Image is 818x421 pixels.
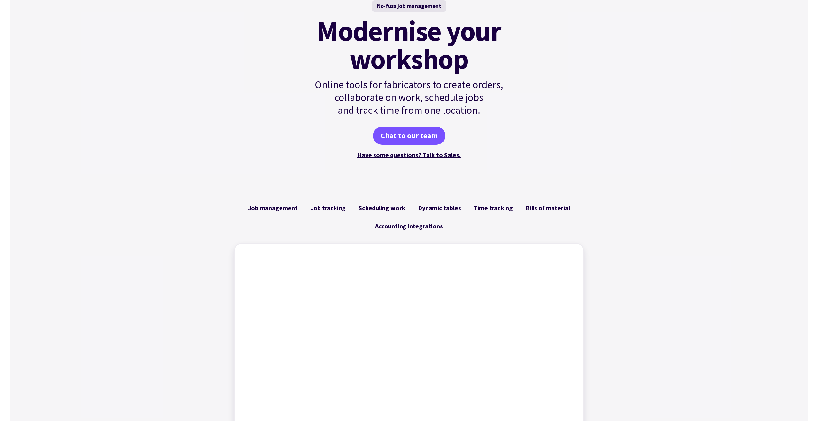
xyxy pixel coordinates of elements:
mark: Modernise your workshop [317,17,501,73]
a: Have some questions? Talk to Sales. [357,151,461,159]
span: Scheduling work [359,204,405,212]
a: Chat to our team [373,127,445,145]
span: Time tracking [474,204,513,212]
span: Job tracking [311,204,346,212]
span: Bills of material [526,204,570,212]
div: No-fuss job management [372,0,446,12]
span: Job management [248,204,297,212]
iframe: Chat Widget [786,390,818,421]
span: Dynamic tables [418,204,461,212]
span: Accounting integrations [375,222,443,230]
p: Online tools for fabricators to create orders, collaborate on work, schedule jobs and track time ... [301,78,517,117]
